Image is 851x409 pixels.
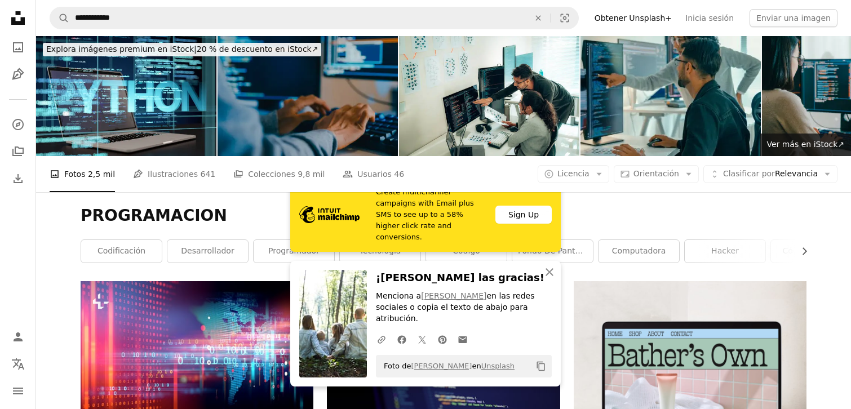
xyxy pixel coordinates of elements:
img: Primer plano, adulto joven, Asia, hombre, autónomo, mecanografía, escribir mensaje, IA, bot, apli... [218,36,398,156]
span: 9,8 mil [298,168,325,180]
span: 641 [200,168,215,180]
button: Borrar [526,7,551,29]
img: Concepto de lenguaje de programación Python con código informático y computadora portátil [36,36,216,156]
span: Orientación [633,169,679,178]
a: Fotos [7,36,29,59]
a: Create multichannel campaigns with Email plus SMS to see up to a 58% higher click rate and conver... [290,177,561,252]
button: Enviar una imagen [750,9,837,27]
button: Idioma [7,353,29,375]
button: Licencia [538,165,609,183]
span: Create multichannel campaigns with Email plus SMS to see up to a 58% higher click rate and conver... [376,186,486,243]
span: Relevancia [723,168,818,180]
a: [PERSON_NAME] [411,362,472,370]
img: Hispanic Programmers Collaborating on Software Development in a Modern Office Setting [399,36,579,156]
a: Colecciones 9,8 mil [233,156,325,192]
a: Historial de descargas [7,167,29,190]
a: Fondo abstracto del número de código digital, representa la tecnología de codificación y los leng... [81,357,313,367]
a: Comparte en Twitter [412,328,432,350]
a: Colecciones [7,140,29,163]
h1: PROGRAMACION [81,206,806,226]
form: Encuentra imágenes en todo el sitio [50,7,579,29]
a: Iniciar sesión / Registrarse [7,326,29,348]
a: Ilustraciones 641 [133,156,215,192]
p: Menciona a en las redes sociales o copia el texto de abajo para atribución. [376,291,552,324]
a: Usuarios 46 [343,156,404,192]
a: codificación [81,240,162,263]
span: Ver más en iStock ↗ [766,140,844,149]
span: 20 % de descuento en iStock ↗ [46,45,318,54]
a: Explora imágenes premium en iStock|20 % de descuento en iStock↗ [36,36,328,63]
h3: ¡[PERSON_NAME] las gracias! [376,270,552,286]
a: Explorar [7,113,29,136]
a: Comparte por correo electrónico [453,328,473,350]
a: Comparte en Pinterest [432,328,453,350]
button: desplazar lista a la derecha [794,240,806,263]
button: Menú [7,380,29,402]
a: Ilustraciones [7,63,29,86]
a: Ver más en iStock↗ [760,134,851,156]
button: Buscar en Unsplash [50,7,69,29]
a: Comparte en Facebook [392,328,412,350]
span: Clasificar por [723,169,775,178]
span: Explora imágenes premium en iStock | [46,45,197,54]
img: file-1690386555781-336d1949dad1image [299,206,360,223]
a: [PERSON_NAME] [421,291,486,300]
img: Tech team professionals collaborate discuss software development strategies in modern office. Sof... [580,36,761,156]
a: Obtener Unsplash+ [588,9,679,27]
button: Orientación [614,165,699,183]
a: desarrollador [167,240,248,263]
div: Sign Up [495,206,552,224]
span: 46 [394,168,404,180]
a: computadora [599,240,679,263]
span: Foto de en [378,357,515,375]
button: Búsqueda visual [551,7,578,29]
a: Unsplash [481,362,515,370]
a: hacker [685,240,765,263]
button: Copiar al portapapeles [531,357,551,376]
span: Licencia [557,169,590,178]
a: programador [254,240,334,263]
button: Clasificar porRelevancia [703,165,837,183]
a: Inicia sesión [679,9,741,27]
